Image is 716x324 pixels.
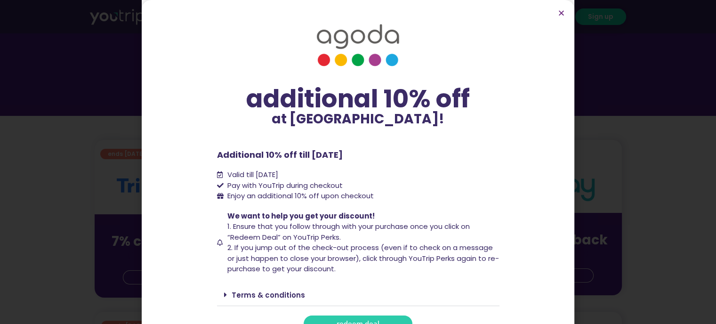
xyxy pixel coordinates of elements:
a: Terms & conditions [232,290,305,300]
div: additional 10% off [217,85,499,113]
p: Additional 10% off till [DATE] [217,148,499,161]
span: Valid till [DATE] [225,170,278,180]
span: 1. Ensure that you follow through with your purchase once you click on “Redeem Deal” on YouTrip P... [227,221,470,242]
div: Terms & conditions [217,284,499,306]
span: Enjoy an additional 10% off upon checkout [227,191,374,201]
a: Close [558,9,565,16]
p: at [GEOGRAPHIC_DATA]! [217,113,499,126]
span: Pay with YouTrip during checkout [225,180,343,191]
span: We want to help you get your discount! [227,211,375,221]
span: 2. If you jump out of the check-out process (even if to check on a message or just happen to clos... [227,243,499,274]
